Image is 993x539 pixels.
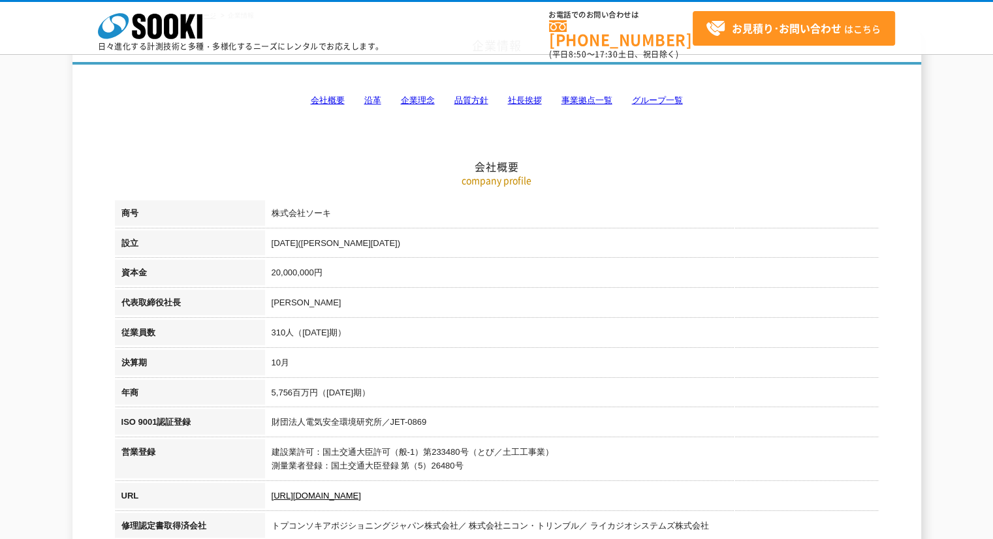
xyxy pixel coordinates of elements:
a: 事業拠点一覧 [561,95,612,105]
strong: お見積り･お問い合わせ [732,20,842,36]
td: [DATE]([PERSON_NAME][DATE]) [265,230,879,260]
a: 企業理念 [401,95,435,105]
td: 財団法人電気安全環境研究所／JET-0869 [265,409,879,439]
th: URL [115,483,265,513]
h2: 会社概要 [115,29,879,174]
a: 社長挨拶 [508,95,542,105]
th: 営業登録 [115,439,265,483]
a: 品質方針 [454,95,488,105]
th: 資本金 [115,260,265,290]
th: 代表取締役社長 [115,290,265,320]
th: 決算期 [115,350,265,380]
span: 17:30 [595,48,618,60]
a: お見積り･お問い合わせはこちら [693,11,895,46]
a: [PHONE_NUMBER] [549,20,693,47]
span: お電話でのお問い合わせは [549,11,693,19]
a: 会社概要 [311,95,345,105]
span: 8:50 [569,48,587,60]
p: 日々進化する計測技術と多種・多様化するニーズにレンタルでお応えします。 [98,42,384,50]
th: 設立 [115,230,265,260]
td: [PERSON_NAME] [265,290,879,320]
td: 20,000,000円 [265,260,879,290]
td: 建設業許可：国土交通大臣許可（般-1）第233480号（とび／土工工事業） 測量業者登録：国土交通大臣登録 第（5）26480号 [265,439,879,483]
th: 商号 [115,200,265,230]
td: 5,756百万円（[DATE]期） [265,380,879,410]
th: 従業員数 [115,320,265,350]
th: 年商 [115,380,265,410]
a: グループ一覧 [632,95,683,105]
td: 10月 [265,350,879,380]
p: company profile [115,174,879,187]
td: 310人（[DATE]期） [265,320,879,350]
td: 株式会社ソーキ [265,200,879,230]
th: ISO 9001認証登録 [115,409,265,439]
a: 沿革 [364,95,381,105]
span: (平日 ～ 土日、祝日除く) [549,48,678,60]
span: はこちら [706,19,881,38]
a: [URL][DOMAIN_NAME] [272,491,361,501]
